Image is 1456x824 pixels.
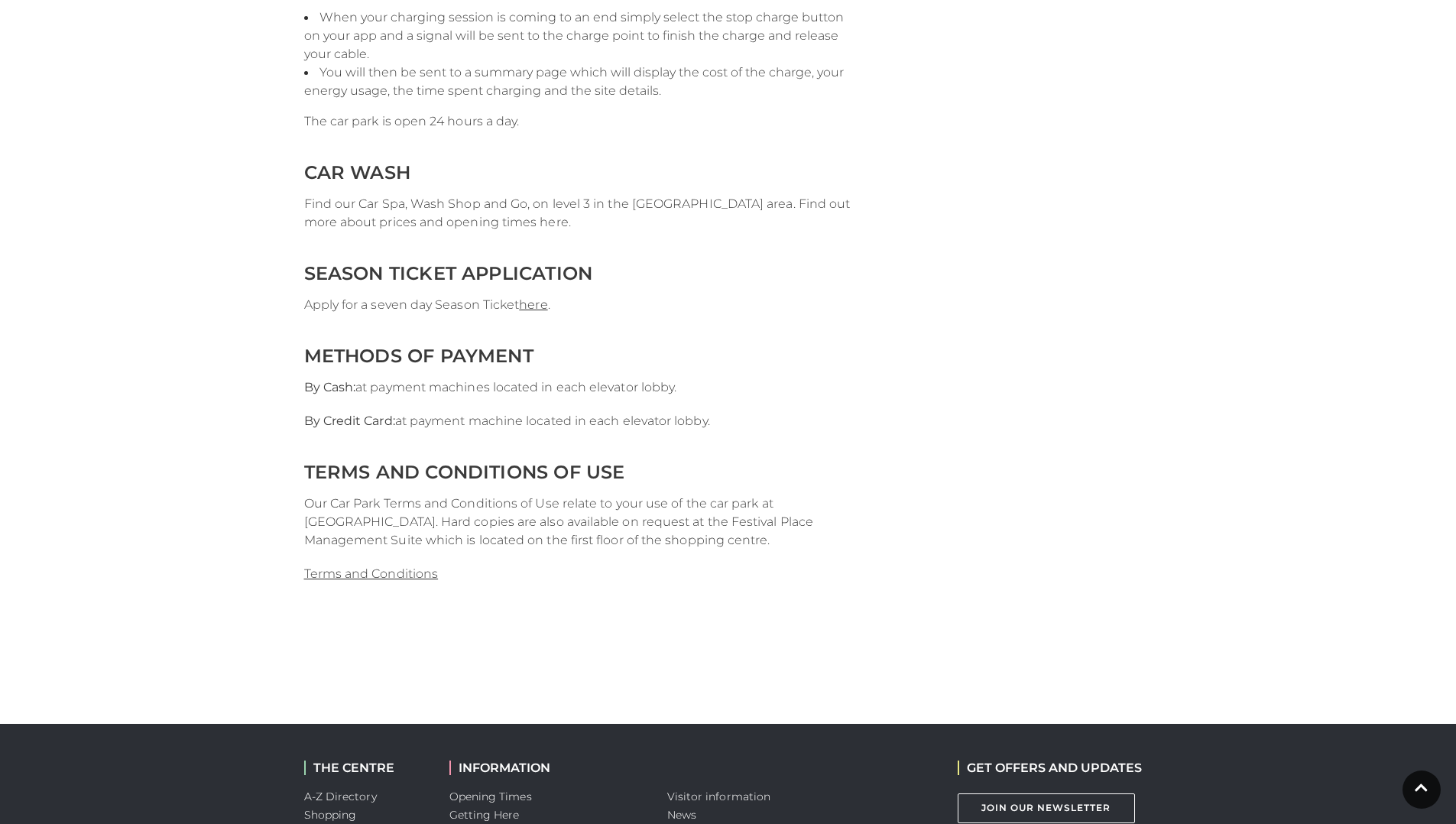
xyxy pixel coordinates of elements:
[304,345,533,367] span: METHODS OF PAYMENT
[304,161,410,183] span: CAR WASH
[304,496,814,547] span: Our Car Park Terms and Conditions of Use relate to your use of the car park at [GEOGRAPHIC_DATA]....
[304,380,677,394] span: at payment machines located in each elevator lobby.
[304,114,520,128] span: The car park is open 24 hours a day.
[304,761,426,775] h2: THE CENTRE
[519,297,547,312] a: here
[304,461,625,483] span: TERMS AND CONDITIONS OF USE
[304,262,593,284] span: SEASON TICKET APPLICATION
[449,808,520,822] a: Getting Here
[304,808,357,822] a: Shopping
[667,790,771,803] a: Visitor information
[304,380,356,394] strong: By Cash:
[449,761,644,775] h2: INFORMATION
[667,808,696,822] a: News
[304,566,439,581] a: Terms and Conditions
[304,10,844,61] span: When your charging session is coming to an end simply select the stop charge button on your app a...
[304,65,844,98] span: You will then be sent to a summary page which will display the cost of the charge, your energy us...
[304,414,710,428] span: at payment machine located in each elevator lobby.
[958,793,1135,823] a: Join Our Newsletter
[304,196,851,229] span: Find our Car Spa, Wash Shop and Go, on level 3 in the [GEOGRAPHIC_DATA] area. Find out more about...
[304,297,550,312] span: Apply for a seven day Season Ticket .
[304,414,395,428] strong: By Credit Card:
[449,790,532,803] a: Opening Times
[304,790,377,803] a: A-Z Directory
[958,761,1142,775] h2: GET OFFERS AND UPDATES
